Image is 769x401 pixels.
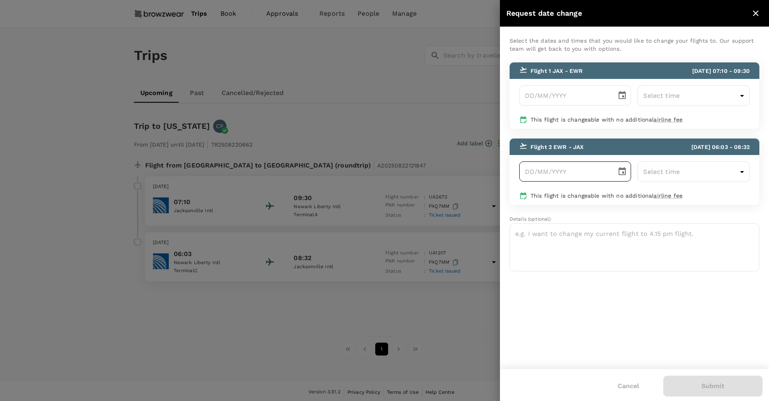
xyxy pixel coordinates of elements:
span: Select the dates and times that you would like to change your flights to. Our support team will g... [510,37,754,52]
p: This flight is changeable with no additional [530,192,750,200]
div: Select time [637,161,750,182]
span: Flight 1 JAX - EWR [530,68,583,74]
span: airline fee [654,192,683,199]
div: Select time [637,85,750,106]
span: airline fee [654,116,683,123]
input: DD/MM/YYYY [519,85,611,105]
span: Flight 2 EWR - JAX [530,144,584,150]
button: Choose date [614,87,630,103]
button: close [749,6,763,20]
input: DD/MM/YYYY [519,161,611,182]
span: [DATE] 06:03 - 08:32 [691,144,750,150]
span: [DATE] 07:10 - 09:30 [692,68,750,74]
div: Request date change [506,8,749,19]
p: Select time [643,167,737,177]
p: This flight is changeable with no additional [530,116,750,124]
p: Select time [643,91,737,101]
button: Cancel [607,376,650,396]
span: Details (optional) [510,216,551,222]
button: Choose date [614,163,630,180]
